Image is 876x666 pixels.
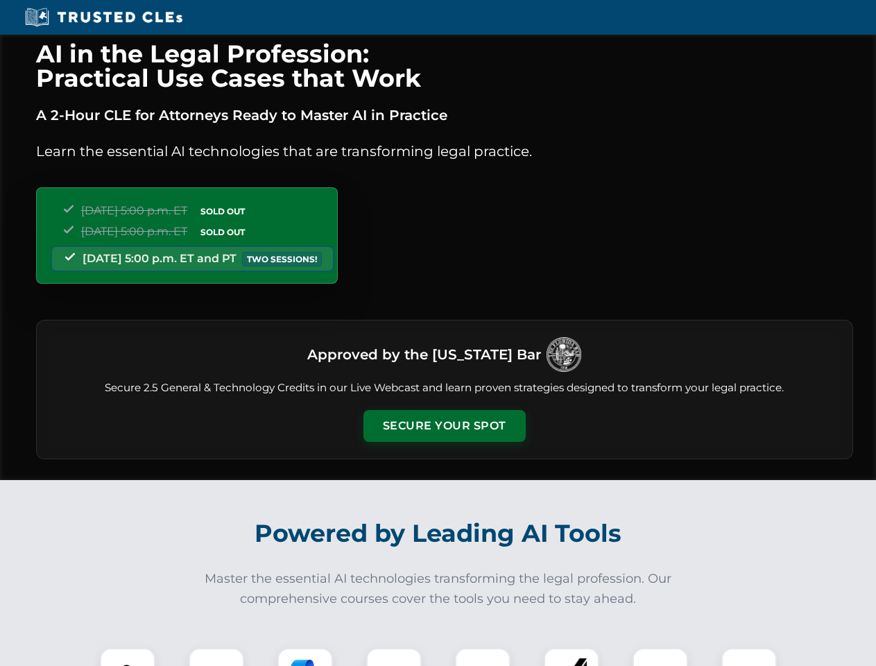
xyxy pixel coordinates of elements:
img: Trusted CLEs [21,7,187,28]
p: A 2-Hour CLE for Attorneys Ready to Master AI in Practice [36,104,853,126]
span: [DATE] 5:00 p.m. ET [81,225,187,238]
span: SOLD OUT [196,204,250,219]
h2: Powered by Leading AI Tools [54,509,823,558]
button: Secure Your Spot [363,410,526,442]
span: [DATE] 5:00 p.m. ET [81,204,187,217]
img: Logo [547,337,581,372]
p: Learn the essential AI technologies that are transforming legal practice. [36,140,853,162]
p: Secure 2.5 General & Technology Credits in our Live Webcast and learn proven strategies designed ... [53,380,836,396]
span: SOLD OUT [196,225,250,239]
h1: AI in the Legal Profession: Practical Use Cases that Work [36,42,853,90]
h3: Approved by the [US_STATE] Bar [307,342,541,367]
p: Master the essential AI technologies transforming the legal profession. Our comprehensive courses... [196,569,681,609]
